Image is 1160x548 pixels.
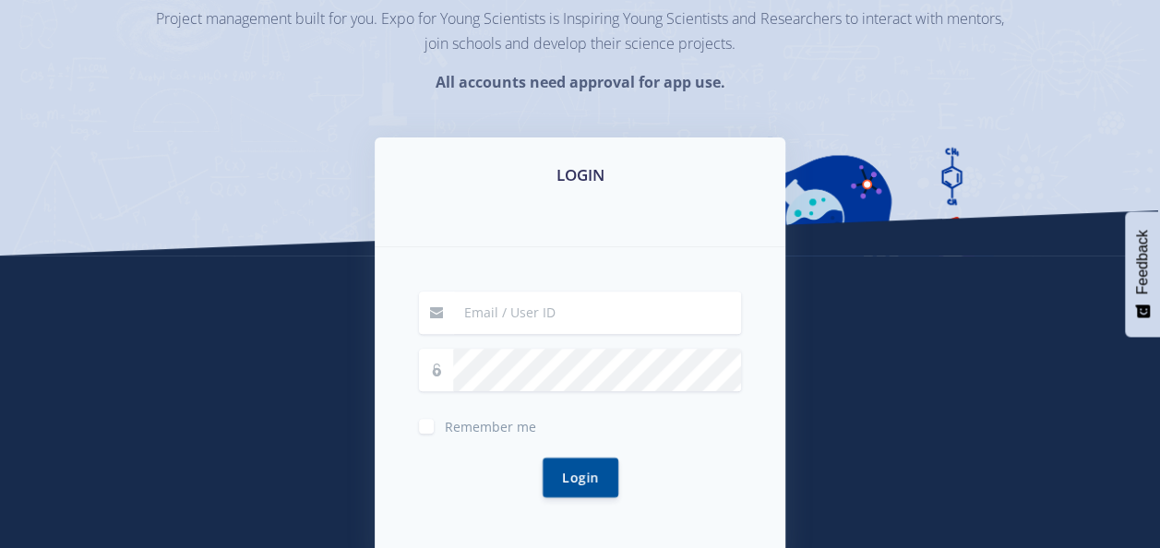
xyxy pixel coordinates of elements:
[543,458,618,497] button: Login
[445,418,536,435] span: Remember me
[156,6,1005,56] p: Project management built for you. Expo for Young Scientists is Inspiring Young Scientists and Res...
[453,292,741,334] input: Email / User ID
[1125,211,1160,337] button: Feedback - Show survey
[397,163,763,187] h3: LOGIN
[435,72,724,92] strong: All accounts need approval for app use.
[1134,230,1151,294] span: Feedback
